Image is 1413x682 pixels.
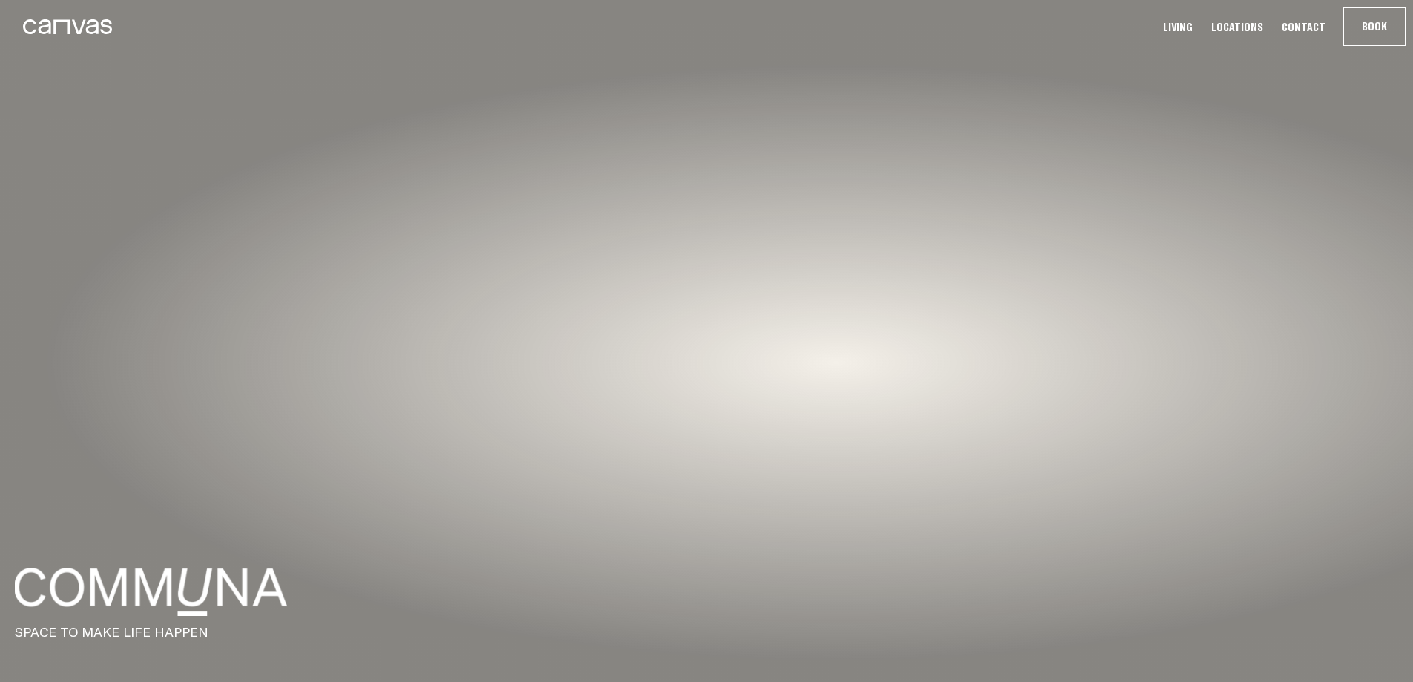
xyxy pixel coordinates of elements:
button: Book [1344,8,1405,45]
a: Locations [1207,19,1268,35]
p: SPACE TO MAKE LIFE HAPPEN [15,623,1398,641]
img: f04c9ce801152f45bcdbb394012f34b369c57f26-4501x793.png [15,568,287,616]
a: Contact [1277,19,1330,35]
a: Living [1159,19,1197,35]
